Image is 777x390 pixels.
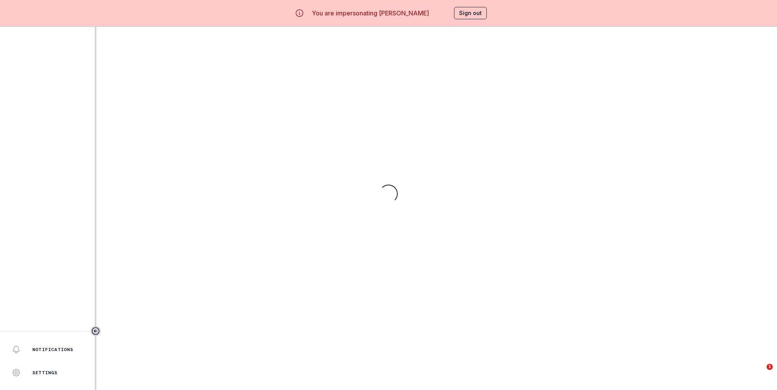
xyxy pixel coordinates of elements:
[454,7,487,19] button: Sign out
[767,364,773,370] span: 1
[312,8,429,18] p: You are impersonating [PERSON_NAME]
[32,370,58,376] p: Settings
[32,346,74,353] p: Notifications
[751,364,769,382] iframe: Intercom live chat
[91,326,101,336] button: Toggle sidebar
